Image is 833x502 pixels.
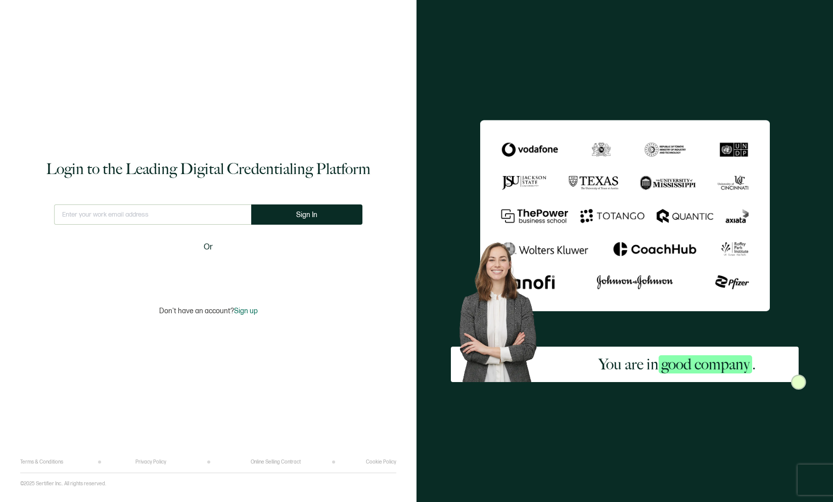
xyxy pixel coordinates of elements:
span: Sign up [234,307,258,315]
a: Terms & Conditions [20,459,63,465]
iframe: Sign in with Google Button [145,260,271,282]
p: Don't have an account? [159,307,258,315]
h2: You are in . [598,354,756,374]
h1: Login to the Leading Digital Credentialing Platform [46,159,371,179]
span: Sign In [296,211,317,219]
p: ©2025 Sertifier Inc.. All rights reserved. [20,481,106,487]
a: Online Selling Contract [251,459,301,465]
button: Sign In [251,204,362,225]
a: Privacy Policy [135,459,166,465]
span: good company [659,355,752,373]
img: Sertifier Login - You are in <span class="strong-h">good company</span>. Hero [451,235,555,382]
img: Sertifier Login - You are in <span class="strong-h">good company</span>. [480,120,770,311]
a: Cookie Policy [366,459,396,465]
img: Sertifier Login [791,374,806,390]
input: Enter your work email address [54,204,251,225]
span: Or [204,241,213,254]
